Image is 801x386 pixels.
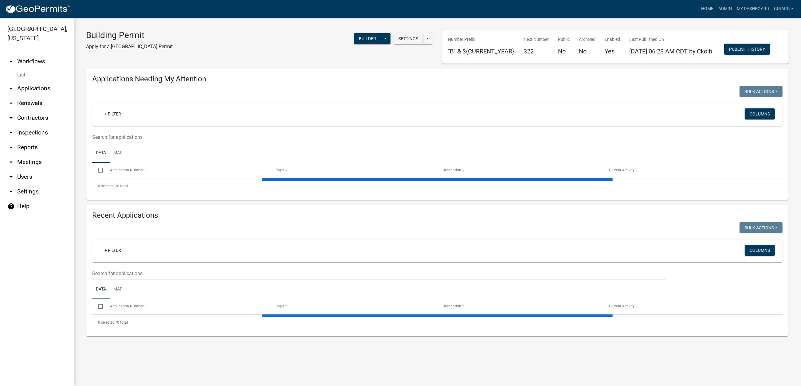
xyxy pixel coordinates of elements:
button: Settings [394,33,423,44]
datatable-header-cell: Description [437,299,603,314]
h5: No [579,48,596,55]
button: Columns [745,108,775,119]
i: arrow_drop_down [7,158,15,166]
a: + Filter [100,245,126,256]
datatable-header-cell: Select [92,163,104,177]
span: Type [276,304,284,308]
i: arrow_drop_down [7,188,15,195]
h4: Applications Needing My Attention [92,75,783,84]
i: arrow_drop_down [7,173,15,181]
div: 0 total [92,178,783,194]
span: Application Number [110,304,143,308]
p: Archived [579,36,596,43]
datatable-header-cell: Type [270,299,437,314]
span: Type [276,168,284,172]
input: Search for applications [92,267,666,280]
h5: No [558,48,570,55]
button: Builder [354,33,381,44]
a: Home [699,3,716,15]
datatable-header-cell: Description [437,163,603,177]
p: Enabled [605,36,620,43]
span: Application Number [110,168,143,172]
i: help [7,203,15,210]
i: arrow_drop_down [7,114,15,122]
button: Columns [745,245,775,256]
datatable-header-cell: Application Number [104,299,270,314]
span: 0 selected / [98,320,117,325]
i: arrow_drop_down [7,129,15,136]
span: Description [442,304,461,308]
div: 0 total [92,315,783,330]
p: Number Prefix [448,36,515,43]
a: Admin [716,3,734,15]
i: arrow_drop_up [7,58,15,65]
p: Last Published On [630,36,713,43]
h3: Building Permit [86,30,173,41]
button: Bulk Actions [740,222,783,233]
a: Map [110,143,126,163]
datatable-header-cell: Application Number [104,163,270,177]
i: arrow_drop_down [7,99,15,107]
a: Map [110,280,126,299]
datatable-header-cell: Type [270,163,437,177]
span: 0 selected / [98,184,117,188]
span: Current Activity [609,304,634,308]
a: Data [92,280,110,299]
datatable-header-cell: Current Activity [603,163,769,177]
a: Data [92,143,110,163]
datatable-header-cell: Current Activity [603,299,769,314]
span: Current Activity [609,168,634,172]
button: Publish History [724,44,770,55]
button: Bulk Actions [740,86,783,97]
i: arrow_drop_down [7,85,15,92]
wm-modal-confirm: Workflow Publish History [724,47,770,52]
h4: Recent Applications [92,211,783,220]
p: Apply for a [GEOGRAPHIC_DATA] Permit [86,43,173,50]
h5: "B” & ${CURRENT_YEAR} [448,48,515,55]
i: arrow_drop_down [7,144,15,151]
a: ginarg [772,3,796,15]
p: Public [558,36,570,43]
a: My Dashboard [734,3,772,15]
h5: Yes [605,48,620,55]
span: Description [442,168,461,172]
span: [DATE] 06:23 AM CDT by Ckolb [630,48,713,55]
datatable-header-cell: Select [92,299,104,314]
a: + Filter [100,108,126,119]
p: Next Number [524,36,549,43]
input: Search for applications [92,131,666,143]
h5: 322 [524,48,549,55]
